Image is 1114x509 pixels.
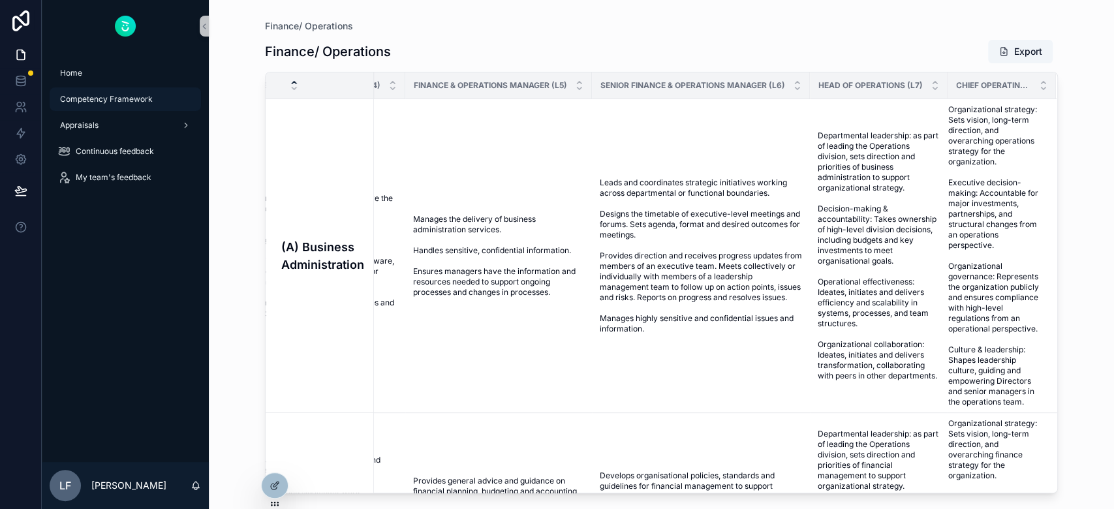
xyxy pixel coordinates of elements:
[948,104,1040,407] span: Organizational strategy: Sets vision, long-term direction, and overarching operations strategy fo...
[818,131,940,381] span: Departmental leadership: as part of leading the Operations division, sets direction and prioritie...
[59,478,71,493] span: LF
[50,114,201,137] a: Appraisals
[413,214,584,298] span: Manages the delivery of business administration services. Handles sensitive, confidential informa...
[42,52,209,206] div: scrollable content
[265,20,353,33] a: Finance/ Operations
[115,16,136,37] img: App logo
[956,80,1031,91] span: Chief Operating Officer (L8)
[818,80,923,91] span: Head of Operations (L7)
[414,80,567,91] span: Finance & Operations Manager (L5)
[60,68,82,78] span: Home
[50,140,201,163] a: Continuous feedback
[281,238,366,273] h4: (A) Business Administration
[265,42,391,61] h1: Finance/ Operations
[50,166,201,189] a: My team's feedback
[91,479,166,492] p: [PERSON_NAME]
[600,80,785,91] span: Senior Finance & Operations Manager (L6)
[60,120,99,131] span: Appraisals
[988,40,1053,63] button: Export
[76,172,151,183] span: My team's feedback
[76,146,154,157] span: Continuous feedback
[600,177,802,334] span: Leads and coordinates strategic initiatives working across departmental or functional boundaries....
[60,94,153,104] span: Competency Framework
[50,87,201,111] a: Competency Framework
[50,61,201,85] a: Home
